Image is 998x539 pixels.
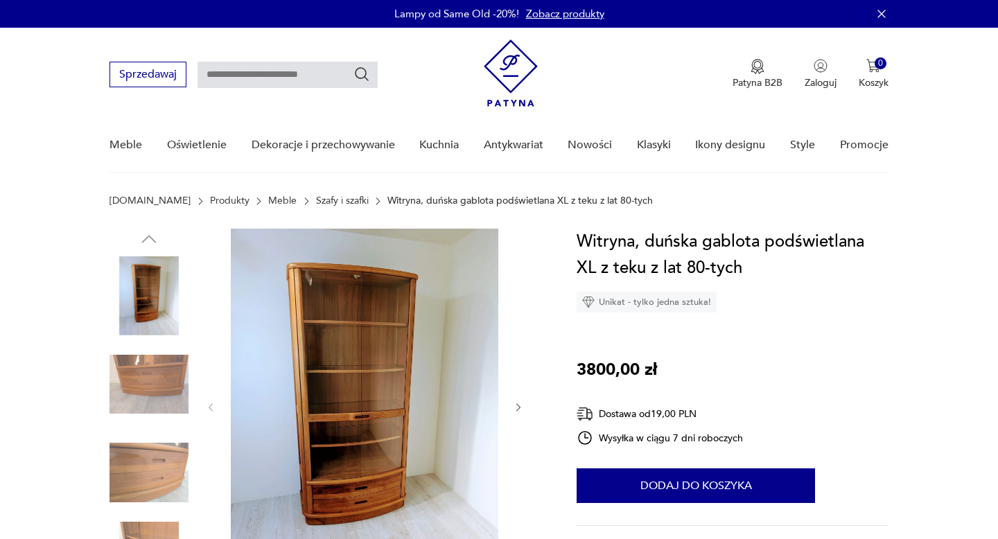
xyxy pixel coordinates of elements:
a: Meble [110,118,142,172]
a: Ikona medaluPatyna B2B [733,59,782,89]
img: Ikona medalu [751,59,764,74]
a: Promocje [840,118,888,172]
div: Dostawa od 19,00 PLN [577,405,743,423]
a: Klasyki [637,118,671,172]
button: Dodaj do koszyka [577,468,815,503]
a: Nowości [568,118,612,172]
a: Dekoracje i przechowywanie [252,118,395,172]
img: Ikona dostawy [577,405,593,423]
p: Patyna B2B [733,76,782,89]
a: Produkty [210,195,249,206]
a: Szafy i szafki [316,195,369,206]
div: Wysyłka w ciągu 7 dni roboczych [577,430,743,446]
img: Ikonka użytkownika [814,59,828,73]
button: Szukaj [353,66,370,82]
a: Oświetlenie [167,118,227,172]
button: Patyna B2B [733,59,782,89]
a: Meble [268,195,297,206]
img: Ikona diamentu [582,296,595,308]
img: Zdjęcie produktu Witryna, duńska gablota podświetlana XL z teku z lat 80-tych [110,256,189,335]
a: Ikony designu [695,118,765,172]
p: 3800,00 zł [577,357,657,383]
button: 0Koszyk [859,59,888,89]
a: Sprzedawaj [110,71,186,80]
a: Zobacz produkty [526,7,604,21]
p: Zaloguj [805,76,837,89]
a: [DOMAIN_NAME] [110,195,191,206]
a: Kuchnia [419,118,459,172]
img: Patyna - sklep z meblami i dekoracjami vintage [484,39,538,107]
div: 0 [875,58,886,69]
button: Sprzedawaj [110,62,186,87]
a: Style [790,118,815,172]
p: Witryna, duńska gablota podświetlana XL z teku z lat 80-tych [387,195,653,206]
button: Zaloguj [805,59,837,89]
p: Lampy od Same Old -20%! [394,7,519,21]
a: Antykwariat [484,118,543,172]
img: Ikona koszyka [866,59,880,73]
img: Zdjęcie produktu Witryna, duńska gablota podświetlana XL z teku z lat 80-tych [110,433,189,512]
img: Zdjęcie produktu Witryna, duńska gablota podświetlana XL z teku z lat 80-tych [110,345,189,424]
div: Unikat - tylko jedna sztuka! [577,292,717,312]
p: Koszyk [859,76,888,89]
h1: Witryna, duńska gablota podświetlana XL z teku z lat 80-tych [577,229,888,281]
